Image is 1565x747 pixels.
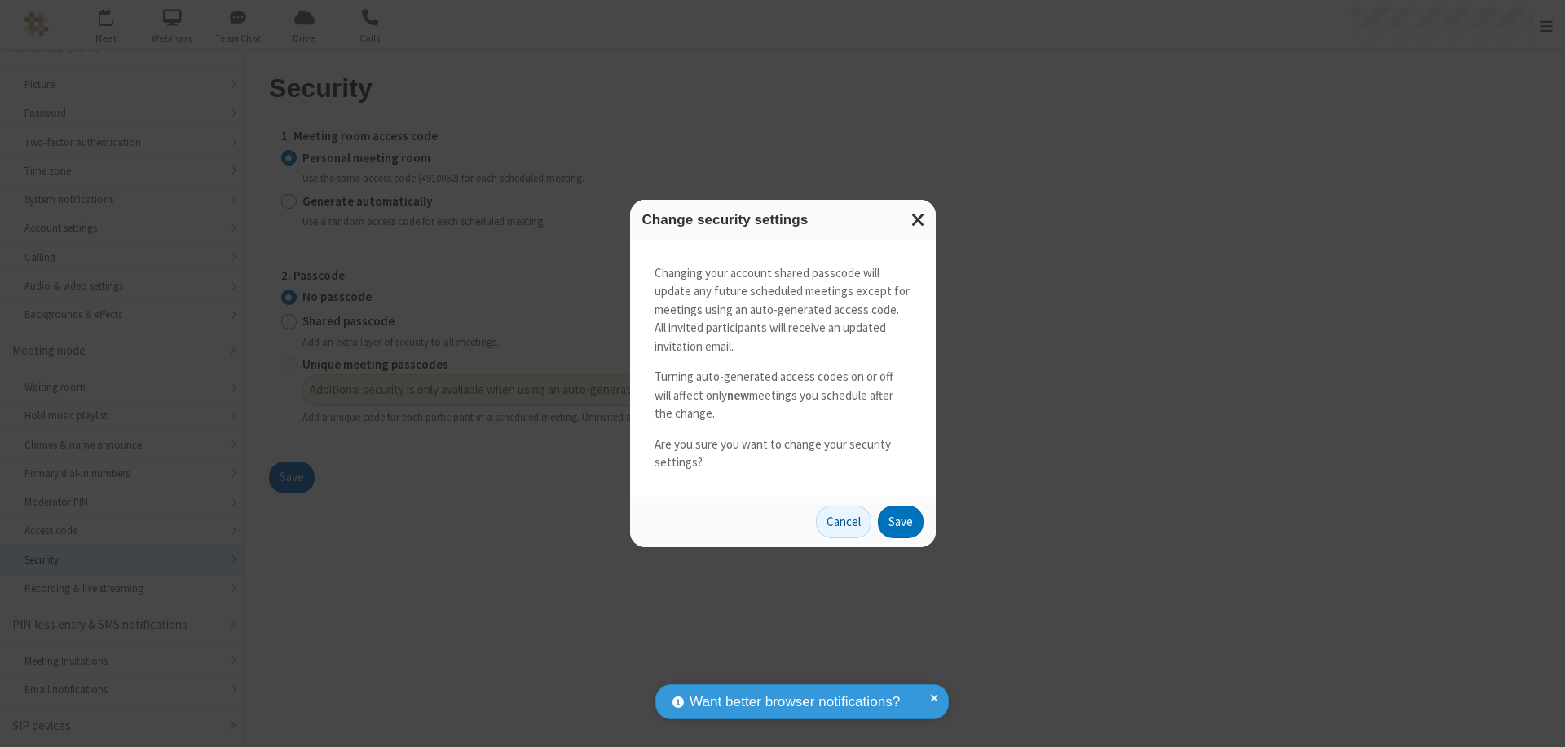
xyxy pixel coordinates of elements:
span: Want better browser notifications? [690,692,900,713]
button: Close modal [902,200,936,240]
strong: new [727,387,749,403]
p: Turning auto-generated access codes on or off will affect only meetings you schedule after the ch... [655,368,911,423]
p: Are you sure you want to change your security settings? [655,435,911,472]
button: Cancel [816,506,871,538]
p: Changing your account shared passcode will update any future scheduled meetings except for meetin... [655,264,911,356]
h3: Change security settings [642,212,924,228]
button: Save [878,506,924,538]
